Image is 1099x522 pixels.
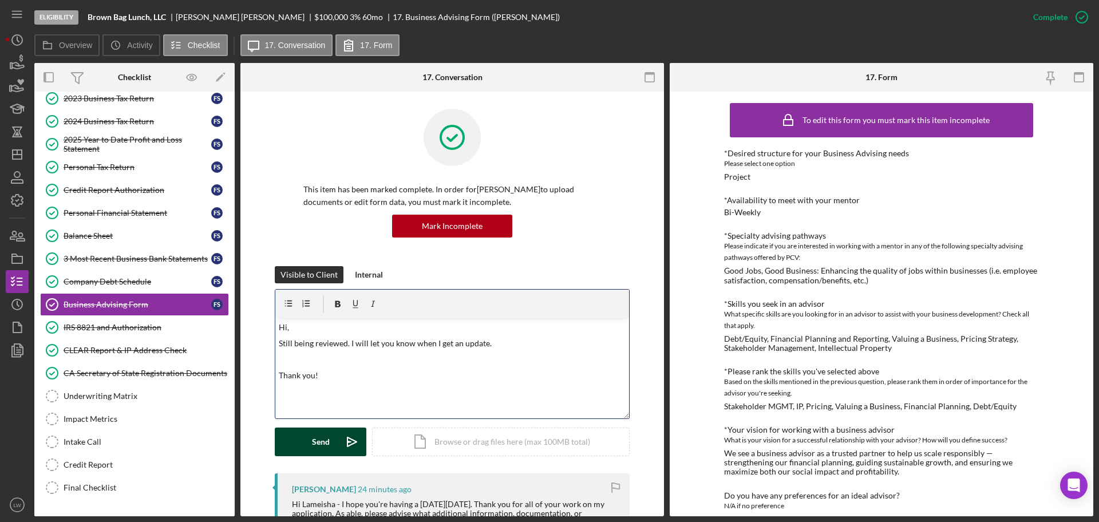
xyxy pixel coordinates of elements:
a: Personal Tax ReturnFS [40,156,229,179]
div: Mark Incomplete [422,215,483,238]
a: Credit Report [40,453,229,476]
div: F S [211,207,223,219]
a: IRS 8821 and Authorization [40,316,229,339]
span: $100,000 [314,12,348,22]
label: Checklist [188,41,220,50]
label: Activity [127,41,152,50]
a: Business Advising FormFS [40,293,229,316]
div: Internal [355,266,383,283]
div: 2023 Business Tax Return [64,94,211,103]
a: Final Checklist [40,476,229,499]
div: 60 mo [362,13,383,22]
div: Business Advising Form [64,300,211,309]
div: Please select one option [724,158,1039,169]
a: Credit Report AuthorizationFS [40,179,229,201]
div: F S [211,93,223,104]
div: To edit this form you must mark this item incomplete [802,116,990,125]
div: 17. Business Advising Form ([PERSON_NAME]) [393,13,560,22]
div: 2025 Year to Date Profit and Loss Statement [64,135,211,153]
a: CA Secretary of State Registration Documents [40,362,229,385]
div: Visible to Client [280,266,338,283]
div: Credit Report [64,460,228,469]
div: Balance Sheet [64,231,211,240]
div: F S [211,116,223,127]
div: Intake Call [64,437,228,446]
button: Checklist [163,34,228,56]
div: We see a business advisor as a trusted partner to help us scale responsibly — strengthening our f... [724,449,1039,476]
text: LW [13,502,22,508]
label: 17. Conversation [265,41,326,50]
div: Underwriting [57,515,197,522]
div: F S [211,161,223,173]
div: *Skills you seek in an advisor [724,299,1039,309]
a: 2025 Year to Date Profit and Loss StatementFS [40,133,229,156]
div: Stakeholder MGMT, IP, Pricing, Valuing a Business, Financial Planning, Debt/Equity [724,402,1017,411]
div: Personal Financial Statement [64,208,211,217]
div: N/A if no preference [724,500,1039,512]
div: F S [211,184,223,196]
label: Overview [59,41,92,50]
div: Personal Tax Return [64,163,211,172]
button: Visible to Client [275,266,343,283]
div: 17. Form [865,73,898,82]
div: 3 % [350,13,361,22]
a: Intake Call [40,430,229,453]
div: Do you have any preferences for an ideal advisor? [724,491,1039,500]
div: Based on the skills mentioned in the previous question, please rank them in order of importance f... [724,376,1039,399]
div: What specific skills are you looking for in an advisor to assist with your business development? ... [724,309,1039,331]
div: Underwriting Matrix [64,391,228,401]
div: CLEAR Report & IP Address Check [64,346,228,355]
div: Checklist [118,73,151,82]
p: Thank you! [279,369,626,382]
div: 0 / 6 [205,515,226,522]
div: Debt/Equity, Financial Planning and Reporting, Valuing a Business, Pricing Strategy, Stakeholder ... [724,334,1039,353]
a: 3 Most Recent Business Bank StatementsFS [40,247,229,270]
div: Credit Report Authorization [64,185,211,195]
div: Good Jobs, Good Business: Enhancing the quality of jobs within businesses (i.e. employee satisfac... [724,266,1039,284]
div: *Availability to meet with your mentor [724,196,1039,205]
a: Company Debt ScheduleFS [40,270,229,293]
div: Final Checklist [64,483,228,492]
a: 2023 Business Tax ReturnFS [40,87,229,110]
a: CLEAR Report & IP Address Check [40,339,229,362]
div: F S [211,276,223,287]
p: Hi, [279,321,626,334]
div: F S [211,253,223,264]
div: CA Secretary of State Registration Documents [64,369,228,378]
time: 2025-10-03 15:20 [358,485,412,494]
div: *Specialty advising pathways [724,231,1039,240]
div: F S [211,299,223,310]
button: Send [275,428,366,456]
a: Impact Metrics [40,408,229,430]
div: *Your vision for working with a business advisor [724,425,1039,434]
div: Company Debt Schedule [64,277,211,286]
a: 2024 Business Tax ReturnFS [40,110,229,133]
div: Project [724,172,750,181]
div: [PERSON_NAME] [292,485,356,494]
div: Please indicate if you are interested in working with a mentor in any of the following specialty ... [724,240,1039,263]
button: LW [6,493,29,516]
button: 17. Conversation [240,34,333,56]
div: Eligibility [34,10,78,25]
button: Complete [1022,6,1093,29]
button: Overview [34,34,100,56]
button: Activity [102,34,160,56]
p: Still being reviewed. I will let you know when I get an update. [279,337,626,350]
button: Mark Incomplete [392,215,512,238]
div: *Desired structure for your Business Advising needs [724,149,1039,158]
div: Complete [1033,6,1068,29]
div: Send [312,428,330,456]
div: What is your vision for a successful relationship with your advisor? How will you define success? [724,434,1039,446]
div: 3 Most Recent Business Bank Statements [64,254,211,263]
div: Impact Metrics [64,414,228,424]
div: F S [211,139,223,150]
div: Open Intercom Messenger [1060,472,1088,499]
button: Internal [349,266,389,283]
a: Underwriting Matrix [40,385,229,408]
a: Personal Financial StatementFS [40,201,229,224]
b: Brown Bag Lunch, LLC [88,13,166,22]
div: 2024 Business Tax Return [64,117,211,126]
a: Balance SheetFS [40,224,229,247]
label: 17. Form [360,41,392,50]
div: IRS 8821 and Authorization [64,323,228,332]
